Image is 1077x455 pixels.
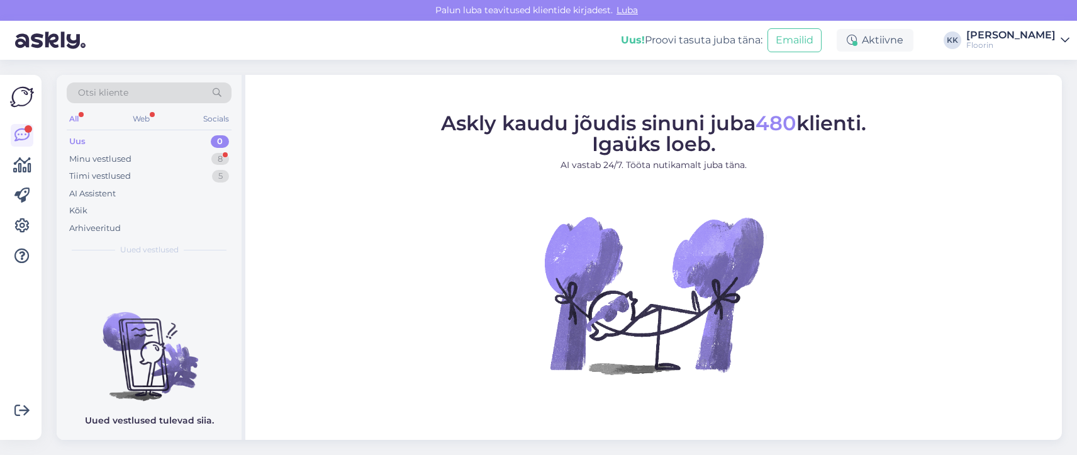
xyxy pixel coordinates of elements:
[69,205,87,217] div: Kõik
[441,158,866,171] p: AI vastab 24/7. Tööta nutikamalt juba täna.
[57,289,242,403] img: No chats
[441,110,866,155] span: Askly kaudu jõudis sinuni juba klienti. Igaüks loeb.
[211,153,229,166] div: 8
[621,33,762,48] div: Proovi tasuta juba täna:
[621,34,645,46] b: Uus!
[767,28,822,52] button: Emailid
[120,244,179,256] span: Uued vestlused
[966,40,1056,50] div: Floorin
[201,111,232,127] div: Socials
[837,29,913,52] div: Aktiivne
[613,4,642,16] span: Luba
[85,414,214,427] p: Uued vestlused tulevad siia.
[540,181,767,408] img: No Chat active
[78,86,128,99] span: Otsi kliente
[69,153,131,166] div: Minu vestlused
[756,110,796,135] span: 480
[966,30,1069,50] a: [PERSON_NAME]Floorin
[130,111,152,127] div: Web
[69,188,116,200] div: AI Assistent
[69,222,121,235] div: Arhiveeritud
[966,30,1056,40] div: [PERSON_NAME]
[67,111,81,127] div: All
[212,170,229,183] div: 5
[944,31,961,49] div: KK
[69,170,131,183] div: Tiimi vestlused
[211,135,229,148] div: 0
[69,135,86,148] div: Uus
[10,85,34,109] img: Askly Logo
